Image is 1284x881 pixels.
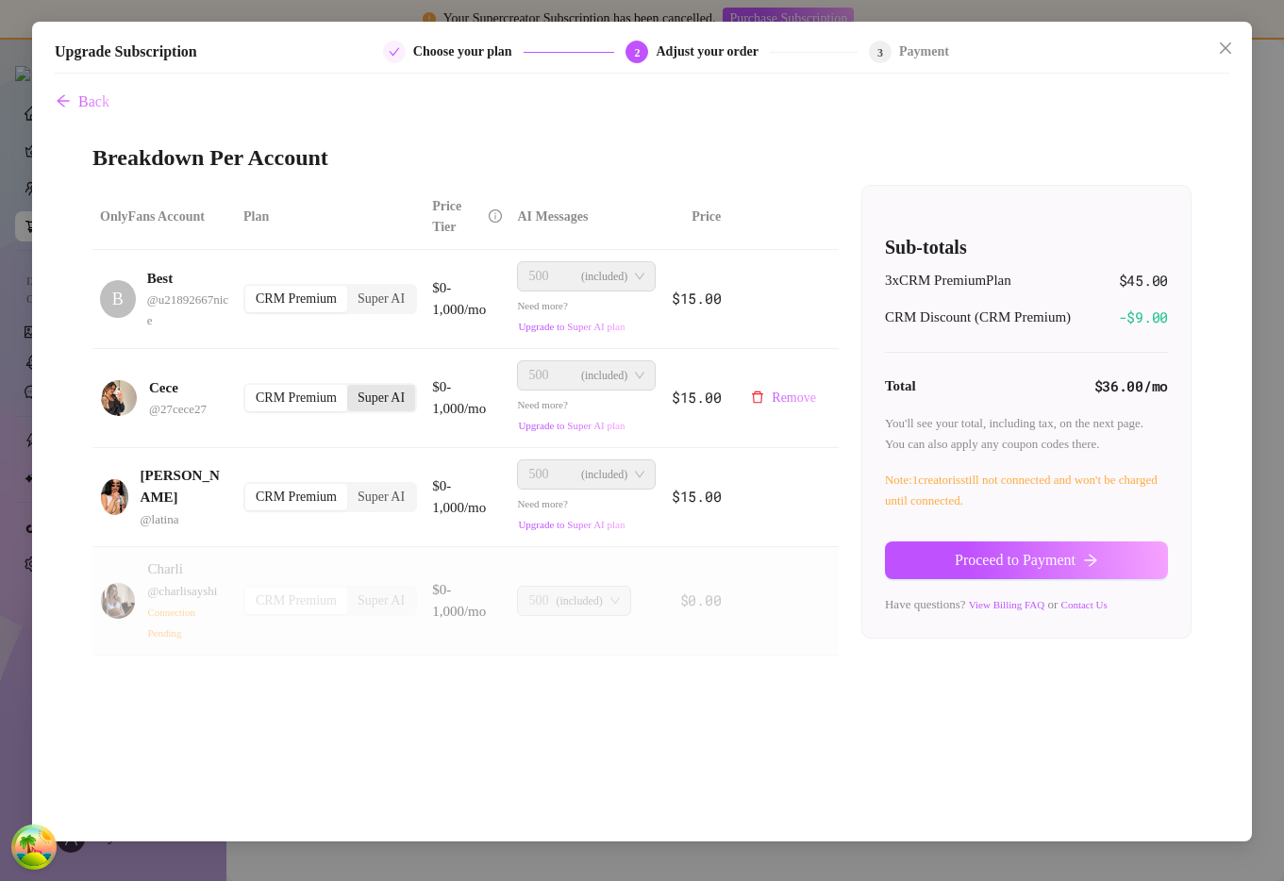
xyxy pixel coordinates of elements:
[55,83,110,121] button: Back
[243,586,417,616] div: segmented control
[347,385,415,411] div: Super AI
[528,460,548,489] span: 500
[347,484,415,510] div: Super AI
[663,185,728,250] th: Price
[245,385,347,411] div: CRM Premium
[672,388,721,407] span: $15.00
[517,399,625,431] span: Need more?
[885,234,1168,260] h4: Sub-totals
[656,41,770,63] div: Adjust your order
[955,552,1076,569] span: Proceed to Payment
[885,473,1158,507] span: Note: 1 creator is still not connected and won't be charged until connected.
[243,482,417,512] div: segmented control
[112,286,124,312] span: B
[389,46,400,58] span: check
[432,199,461,234] span: Price Tier
[1210,33,1241,63] button: Close
[1061,599,1108,610] a: Contact Us
[243,383,417,413] div: segmented control
[899,41,949,63] div: Payment
[517,300,625,332] span: Need more?
[885,378,916,393] strong: Total
[680,590,722,609] span: $0.00
[432,478,486,516] span: $0-1,000/mo
[556,587,602,615] span: (included)
[517,518,625,531] button: Upgrade to Super AI plan
[56,93,71,108] span: arrow-left
[149,380,178,395] strong: Cece
[517,419,625,432] button: Upgrade to Super AI plan
[489,209,502,223] span: info-circle
[772,391,816,406] span: Remove
[672,487,721,506] span: $15.00
[413,41,524,63] div: Choose your plan
[751,391,764,404] span: delete
[245,588,347,614] div: CRM Premium
[518,420,625,431] span: Upgrade to Super AI plan
[147,271,174,286] strong: Best
[736,383,831,413] button: Remove
[517,498,625,530] span: Need more?
[885,416,1143,451] span: You'll see your total, including tax, on the next page. You can also apply any coupon codes there.
[92,143,1192,174] h3: Breakdown Per Account
[55,41,197,63] h5: Upgrade Subscription
[509,185,663,250] th: AI Messages
[517,320,625,333] button: Upgrade to Super AI plan
[245,286,347,312] div: CRM Premium
[101,583,135,619] img: avatar.jpg
[885,270,1011,292] span: 3 x CRM Premium Plan
[518,519,625,530] span: Upgrade to Super AI plan
[432,582,486,620] span: $0-1,000/mo
[347,588,415,614] div: Super AI
[243,284,417,314] div: segmented control
[147,584,217,598] span: @ charlisayshi
[969,599,1044,610] a: View Billing FAQ
[147,607,195,639] span: Connection Pending
[528,587,548,615] span: 500
[245,484,347,510] div: CRM Premium
[885,597,1108,611] span: Have questions? or
[885,307,1071,329] span: CRM Discount (CRM Premium)
[141,468,220,506] strong: [PERSON_NAME]
[101,380,137,416] img: avatar.jpg
[672,289,721,308] span: $15.00
[518,321,625,332] span: Upgrade to Super AI plan
[432,280,486,318] span: $0-1,000/mo
[634,46,640,59] span: 2
[581,262,627,291] span: (included)
[432,379,486,417] span: $0-1,000/mo
[581,460,627,489] span: (included)
[528,361,548,390] span: 500
[15,828,53,866] button: Open Tanstack query devtools
[147,561,183,576] span: Charli
[1119,270,1168,292] span: $45.00
[885,541,1168,579] button: Proceed to Paymentarrow-right
[1119,307,1168,329] span: -$ 9.00
[1210,41,1241,56] span: Close
[78,93,109,110] span: Back
[1083,553,1098,568] span: arrow-right
[236,185,425,250] th: Plan
[92,185,236,250] th: OnlyFans Account
[1218,41,1233,56] span: close
[141,512,179,526] span: @ latina
[149,402,207,416] span: @ 27cece27
[1094,376,1168,395] strong: $36.00 /mo
[147,292,228,327] span: @ u21892667nice
[347,286,415,312] div: Super AI
[528,262,548,291] span: 500
[581,361,627,390] span: (included)
[877,46,883,59] span: 3
[101,479,128,515] img: avatar.jpg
